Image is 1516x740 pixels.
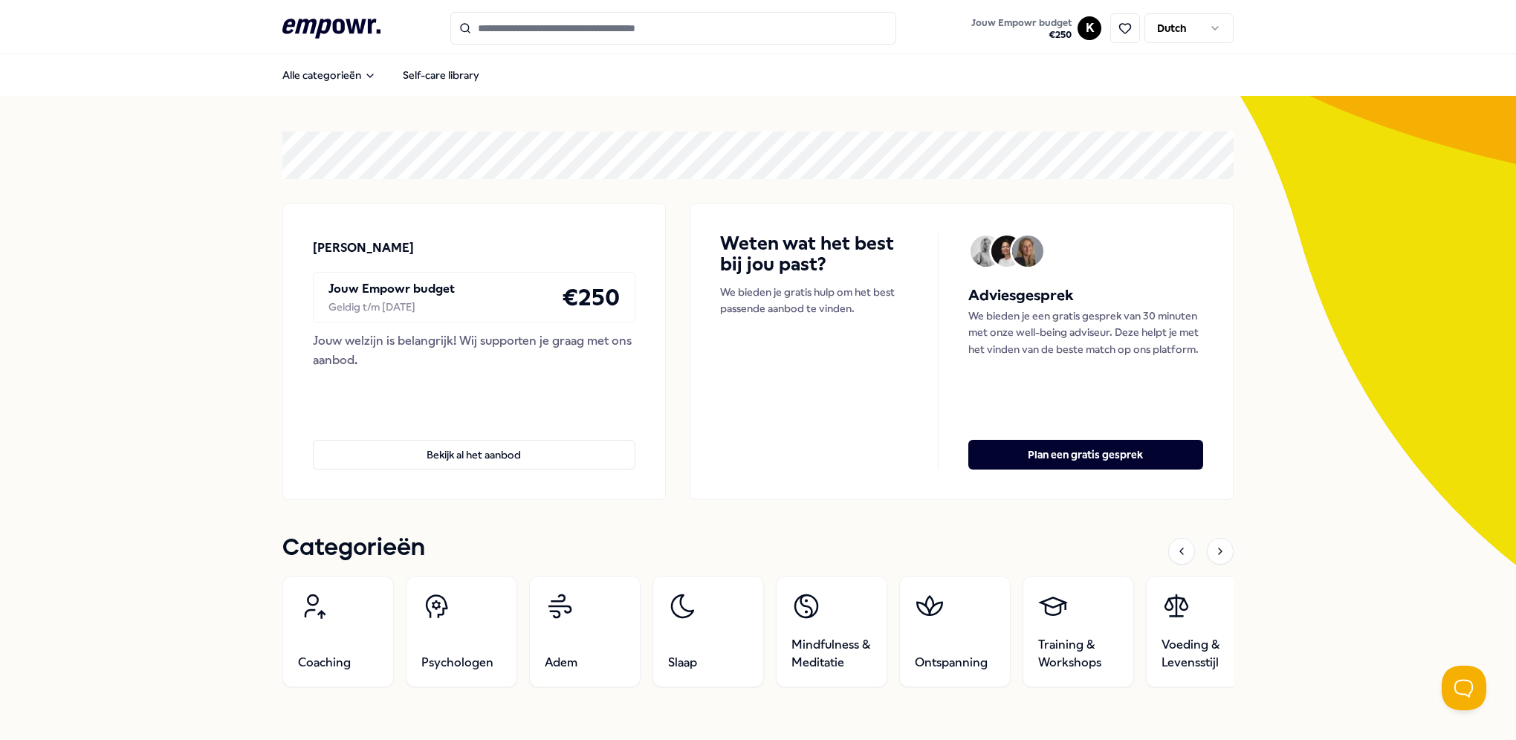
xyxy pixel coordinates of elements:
a: Coaching [282,576,394,687]
p: We bieden je gratis hulp om het best passende aanbod te vinden. [720,284,908,317]
button: Bekijk al het aanbod [313,440,635,470]
span: Ontspanning [915,654,988,672]
h1: Categorieën [282,530,425,567]
a: Self-care library [391,60,491,90]
div: Geldig t/m [DATE] [328,299,455,315]
a: Psychologen [406,576,517,687]
a: Slaap [652,576,764,687]
span: Psychologen [421,654,493,672]
h5: Adviesgesprek [968,284,1203,308]
span: Jouw Empowr budget [971,17,1072,29]
a: Jouw Empowr budget€250 [965,13,1078,44]
a: Bekijk al het aanbod [313,416,635,470]
img: Avatar [1012,236,1043,267]
img: Avatar [991,236,1023,267]
img: Avatar [971,236,1002,267]
nav: Main [271,60,491,90]
a: Training & Workshops [1023,576,1134,687]
a: Mindfulness & Meditatie [776,576,887,687]
span: Training & Workshops [1038,636,1118,672]
p: Jouw Empowr budget [328,279,455,299]
input: Search for products, categories or subcategories [450,12,896,45]
span: Mindfulness & Meditatie [791,636,872,672]
a: Adem [529,576,641,687]
p: [PERSON_NAME] [313,238,414,258]
iframe: Help Scout Beacon - Open [1442,666,1486,710]
span: € 250 [971,29,1072,41]
span: Slaap [668,654,697,672]
button: K [1078,16,1101,40]
button: Plan een gratis gesprek [968,440,1203,470]
button: Jouw Empowr budget€250 [968,14,1075,44]
a: Ontspanning [899,576,1011,687]
span: Voeding & Levensstijl [1162,636,1242,672]
div: Jouw welzijn is belangrijk! Wij supporten je graag met ons aanbod. [313,331,635,369]
p: We bieden je een gratis gesprek van 30 minuten met onze well-being adviseur. Deze helpt je met he... [968,308,1203,357]
button: Alle categorieën [271,60,388,90]
span: Adem [545,654,577,672]
h4: € 250 [562,279,620,316]
span: Coaching [298,654,351,672]
h4: Weten wat het best bij jou past? [720,233,908,275]
a: Voeding & Levensstijl [1146,576,1257,687]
